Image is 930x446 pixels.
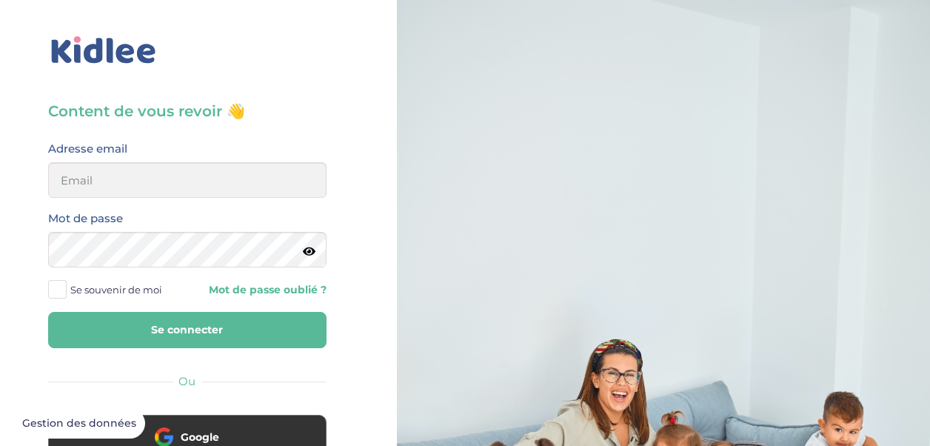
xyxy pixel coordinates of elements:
span: Google [181,430,219,445]
button: Se connecter [48,312,327,348]
button: Gestion des données [13,408,145,439]
h3: Content de vous revoir 👋 [48,101,327,122]
span: Gestion des données [22,417,136,430]
label: Adresse email [48,139,127,159]
img: logo_kidlee_bleu [48,33,159,67]
span: Se souvenir de moi [70,280,162,299]
input: Email [48,162,327,198]
img: google.png [155,427,173,446]
label: Mot de passe [48,209,123,228]
span: Ou [178,374,195,388]
a: Mot de passe oublié ? [198,283,327,297]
